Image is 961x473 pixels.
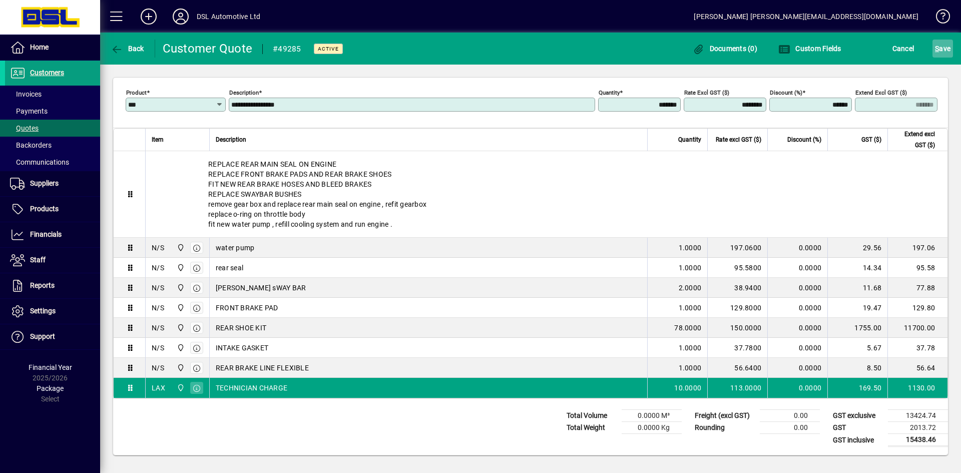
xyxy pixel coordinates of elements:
td: 129.80 [887,298,947,318]
span: Reports [30,281,55,289]
span: Backorders [10,141,52,149]
td: 77.88 [887,278,947,298]
div: N/S [152,323,164,333]
td: 56.64 [887,358,947,378]
span: Cancel [892,41,914,57]
mat-label: Discount (%) [770,89,802,96]
span: FRONT BRAKE PAD [216,303,278,313]
span: Communications [10,158,69,166]
span: Rate excl GST ($) [716,134,761,145]
button: Documents (0) [690,40,760,58]
span: Item [152,134,164,145]
div: 197.0600 [714,243,761,253]
span: 78.0000 [674,323,701,333]
td: 0.0000 [767,238,827,258]
span: [PERSON_NAME] sWAY BAR [216,283,306,293]
span: Central [174,382,186,393]
button: Add [133,8,165,26]
a: Invoices [5,86,100,103]
span: 1.0000 [679,263,702,273]
span: REAR SHOE KIT [216,323,266,333]
span: TECHNICIAN CHARGE [216,383,287,393]
mat-label: Extend excl GST ($) [855,89,907,96]
td: 1755.00 [827,318,887,338]
td: Rounding [690,422,760,434]
div: 56.6400 [714,363,761,373]
div: 129.8000 [714,303,761,313]
div: N/S [152,303,164,313]
td: 15438.46 [888,434,948,446]
div: N/S [152,363,164,373]
td: 0.0000 [767,298,827,318]
button: Back [108,40,147,58]
div: N/S [152,283,164,293]
span: Settings [30,307,56,315]
span: ave [935,41,950,57]
td: Total Weight [562,422,622,434]
div: LAX [152,383,165,393]
span: Home [30,43,49,51]
div: [PERSON_NAME] [PERSON_NAME][EMAIL_ADDRESS][DOMAIN_NAME] [694,9,918,25]
td: 13424.74 [888,410,948,422]
div: Customer Quote [163,41,253,57]
a: Suppliers [5,171,100,196]
span: Suppliers [30,179,59,187]
div: 113.0000 [714,383,761,393]
td: 14.34 [827,258,887,278]
span: S [935,45,939,53]
div: 38.9400 [714,283,761,293]
span: 1.0000 [679,243,702,253]
app-page-header-button: Back [100,40,155,58]
td: 0.0000 [767,278,827,298]
div: 95.5800 [714,263,761,273]
span: Payments [10,107,48,115]
td: 0.0000 [767,378,827,398]
span: Central [174,242,186,253]
div: 37.7800 [714,343,761,353]
span: Central [174,282,186,293]
span: Central [174,302,186,313]
div: REPLACE REAR MAIN SEAL ON ENGINE REPLACE FRONT BRAKE PADS AND REAR BRAKE SHOES FIT NEW REAR BRAKE... [146,151,947,237]
td: 19.47 [827,298,887,318]
td: 0.0000 M³ [622,410,682,422]
span: Quantity [678,134,701,145]
a: Quotes [5,120,100,137]
span: water pump [216,243,255,253]
span: Financial Year [29,363,72,371]
mat-label: Product [126,89,147,96]
td: 0.0000 [767,258,827,278]
span: 1.0000 [679,343,702,353]
span: 2.0000 [679,283,702,293]
span: Discount (%) [787,134,821,145]
a: Settings [5,299,100,324]
a: Support [5,324,100,349]
a: Knowledge Base [928,2,948,35]
span: 1.0000 [679,303,702,313]
div: N/S [152,263,164,273]
a: Products [5,197,100,222]
td: 11700.00 [887,318,947,338]
div: N/S [152,343,164,353]
span: Invoices [10,90,42,98]
td: 1130.00 [887,378,947,398]
span: 1.0000 [679,363,702,373]
td: 5.67 [827,338,887,358]
td: 0.00 [760,422,820,434]
span: Extend excl GST ($) [894,129,935,151]
td: 8.50 [827,358,887,378]
span: Central [174,262,186,273]
td: 29.56 [827,238,887,258]
span: Products [30,205,59,213]
span: Financials [30,230,62,238]
mat-label: Description [229,89,259,96]
mat-label: Quantity [599,89,620,96]
span: Staff [30,256,46,264]
span: Central [174,342,186,353]
td: 0.0000 [767,338,827,358]
span: Customers [30,69,64,77]
span: Central [174,362,186,373]
a: Backorders [5,137,100,154]
td: 197.06 [887,238,947,258]
td: 0.0000 [767,318,827,338]
span: Documents (0) [692,45,757,53]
